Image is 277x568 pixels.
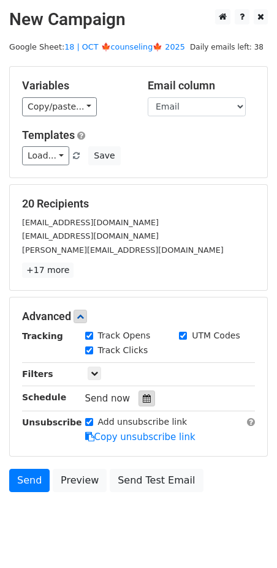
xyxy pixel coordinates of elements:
h5: Email column [148,79,255,92]
span: Send now [85,393,131,404]
small: [EMAIL_ADDRESS][DOMAIN_NAME] [22,231,159,241]
label: Track Opens [98,329,151,342]
span: Daily emails left: 38 [186,40,268,54]
a: Daily emails left: 38 [186,42,268,51]
a: Templates [22,129,75,141]
a: Copy/paste... [22,97,97,116]
strong: Tracking [22,331,63,341]
strong: Filters [22,369,53,379]
a: Send Test Email [110,469,203,492]
strong: Schedule [22,392,66,402]
small: [PERSON_NAME][EMAIL_ADDRESS][DOMAIN_NAME] [22,245,224,255]
h5: 20 Recipients [22,197,255,211]
a: Copy unsubscribe link [85,432,195,443]
a: +17 more [22,263,74,278]
strong: Unsubscribe [22,417,82,427]
label: Add unsubscribe link [98,416,188,428]
small: Google Sheet: [9,42,185,51]
a: 18 | OCT 🍁counseling🍁 2025 [64,42,185,51]
h5: Variables [22,79,129,92]
label: UTM Codes [192,329,240,342]
button: Save [88,146,120,165]
a: Preview [53,469,107,492]
a: Send [9,469,50,492]
label: Track Clicks [98,344,148,357]
a: Load... [22,146,69,165]
h5: Advanced [22,310,255,323]
small: [EMAIL_ADDRESS][DOMAIN_NAME] [22,218,159,227]
h2: New Campaign [9,9,268,30]
iframe: Chat Widget [216,509,277,568]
